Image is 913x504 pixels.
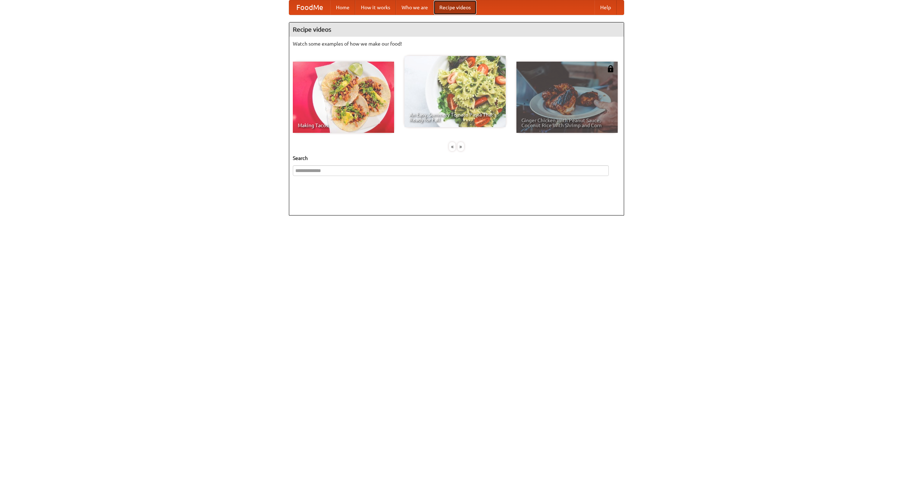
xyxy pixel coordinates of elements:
span: An Easy, Summery Tomato Pasta That's Ready for Fall [409,112,501,122]
p: Watch some examples of how we make our food! [293,40,620,47]
h4: Recipe videos [289,22,624,37]
a: Help [595,0,617,15]
div: » [458,142,464,151]
a: Who we are [396,0,434,15]
div: « [449,142,455,151]
img: 483408.png [607,65,614,72]
a: Home [330,0,355,15]
a: How it works [355,0,396,15]
a: An Easy, Summery Tomato Pasta That's Ready for Fall [404,56,506,127]
a: FoodMe [289,0,330,15]
a: Recipe videos [434,0,476,15]
h5: Search [293,155,620,162]
span: Making Tacos [298,123,389,128]
a: Making Tacos [293,62,394,133]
